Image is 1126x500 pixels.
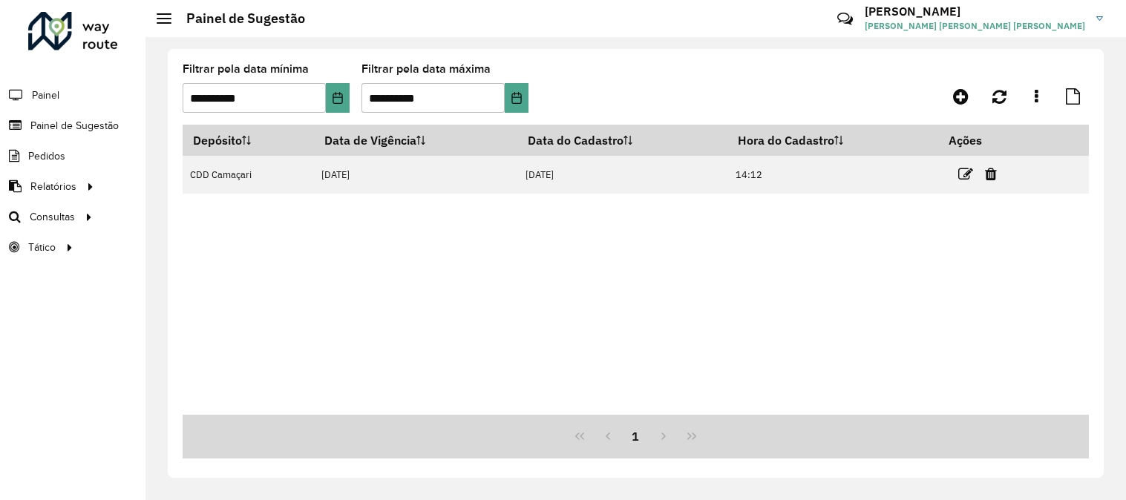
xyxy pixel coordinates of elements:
[865,19,1085,33] span: [PERSON_NAME] [PERSON_NAME] [PERSON_NAME]
[985,164,997,184] a: Excluir
[28,240,56,255] span: Tático
[183,125,314,156] th: Depósito
[939,125,1028,156] th: Ações
[30,118,119,134] span: Painel de Sugestão
[958,164,973,184] a: Editar
[32,88,59,103] span: Painel
[28,148,65,164] span: Pedidos
[171,10,305,27] h2: Painel de Sugestão
[517,125,727,156] th: Data do Cadastro
[30,179,76,194] span: Relatórios
[183,156,314,194] td: CDD Camaçari
[505,83,528,113] button: Choose Date
[314,156,517,194] td: [DATE]
[326,83,350,113] button: Choose Date
[865,4,1085,19] h3: [PERSON_NAME]
[361,60,491,78] label: Filtrar pela data máxima
[829,3,861,35] a: Contato Rápido
[727,125,938,156] th: Hora do Cadastro
[517,156,727,194] td: [DATE]
[183,60,309,78] label: Filtrar pela data mínima
[727,156,938,194] td: 14:12
[622,422,650,450] button: 1
[314,125,517,156] th: Data de Vigência
[30,209,75,225] span: Consultas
